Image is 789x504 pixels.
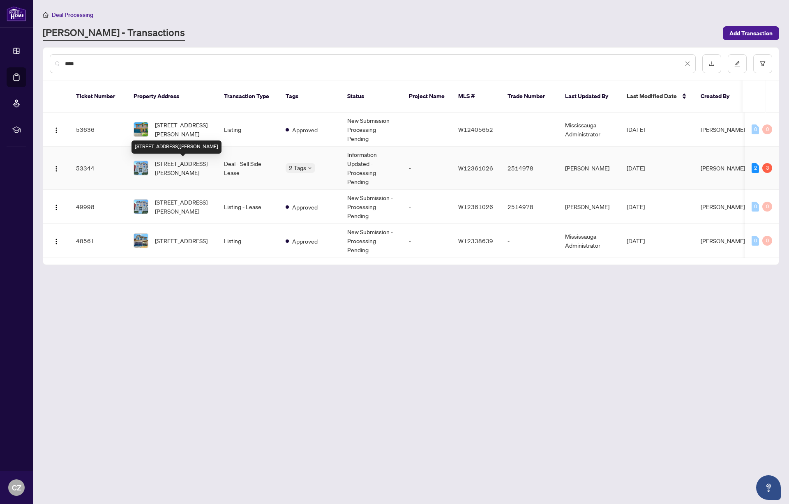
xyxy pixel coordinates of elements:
td: Information Updated - Processing Pending [341,147,402,190]
th: Ticket Number [69,81,127,113]
td: - [501,224,558,258]
td: - [402,190,452,224]
th: Tags [279,81,341,113]
td: New Submission - Processing Pending [341,190,402,224]
span: [PERSON_NAME] [701,126,745,133]
span: home [43,12,48,18]
td: Deal - Sell Side Lease [217,147,279,190]
span: 2 Tags [289,163,306,173]
td: [PERSON_NAME] [558,147,620,190]
span: CZ [12,482,21,493]
span: [STREET_ADDRESS] [155,236,208,245]
button: edit [728,54,747,73]
span: [DATE] [627,237,645,244]
td: Listing - Lease [217,190,279,224]
button: Logo [50,234,63,247]
span: filter [760,61,766,67]
th: Project Name [402,81,452,113]
img: Logo [53,166,60,172]
span: W12361026 [458,203,493,210]
th: Trade Number [501,81,558,113]
div: 0 [762,236,772,246]
span: [PERSON_NAME] [701,164,745,172]
span: down [308,166,312,170]
td: 49998 [69,190,127,224]
td: 48561 [69,224,127,258]
span: [PERSON_NAME] [701,237,745,244]
span: Deal Processing [52,11,93,18]
span: [STREET_ADDRESS][PERSON_NAME] [155,198,211,216]
td: - [402,113,452,147]
img: logo [7,6,26,21]
div: 0 [762,202,772,212]
span: download [709,61,715,67]
th: Last Updated By [558,81,620,113]
button: Logo [50,123,63,136]
button: Logo [50,161,63,175]
span: Last Modified Date [627,92,677,101]
span: Approved [292,237,318,246]
span: [DATE] [627,164,645,172]
span: [STREET_ADDRESS][PERSON_NAME] [155,120,211,138]
td: New Submission - Processing Pending [341,224,402,258]
div: 3 [762,163,772,173]
td: 53636 [69,113,127,147]
td: 2514978 [501,147,558,190]
span: close [685,61,690,67]
img: thumbnail-img [134,234,148,248]
span: W12405652 [458,126,493,133]
a: [PERSON_NAME] - Transactions [43,26,185,41]
span: Approved [292,125,318,134]
th: Status [341,81,402,113]
th: Property Address [127,81,217,113]
img: Logo [53,238,60,245]
th: Created By [694,81,743,113]
td: 53344 [69,147,127,190]
td: Mississauga Administrator [558,224,620,258]
span: Add Transaction [729,27,773,40]
span: edit [734,61,740,67]
td: - [402,147,452,190]
td: Listing [217,113,279,147]
div: 0 [752,124,759,134]
button: Logo [50,200,63,213]
img: thumbnail-img [134,122,148,136]
td: - [501,113,558,147]
td: New Submission - Processing Pending [341,113,402,147]
div: 2 [752,163,759,173]
div: 0 [762,124,772,134]
div: [STREET_ADDRESS][PERSON_NAME] [131,140,221,154]
span: W12338639 [458,237,493,244]
button: download [702,54,721,73]
span: [DATE] [627,203,645,210]
td: - [402,224,452,258]
img: Logo [53,127,60,133]
img: thumbnail-img [134,200,148,214]
span: Approved [292,203,318,212]
img: Logo [53,204,60,211]
img: thumbnail-img [134,161,148,175]
th: Last Modified Date [620,81,694,113]
td: Listing [217,224,279,258]
th: Transaction Type [217,81,279,113]
button: Open asap [756,475,781,500]
span: [DATE] [627,126,645,133]
td: 2514978 [501,190,558,224]
th: MLS # [452,81,501,113]
td: Mississauga Administrator [558,113,620,147]
span: [STREET_ADDRESS][PERSON_NAME] [155,159,211,177]
button: Add Transaction [723,26,779,40]
div: 0 [752,202,759,212]
td: [PERSON_NAME] [558,190,620,224]
span: W12361026 [458,164,493,172]
button: filter [753,54,772,73]
div: 0 [752,236,759,246]
span: [PERSON_NAME] [701,203,745,210]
